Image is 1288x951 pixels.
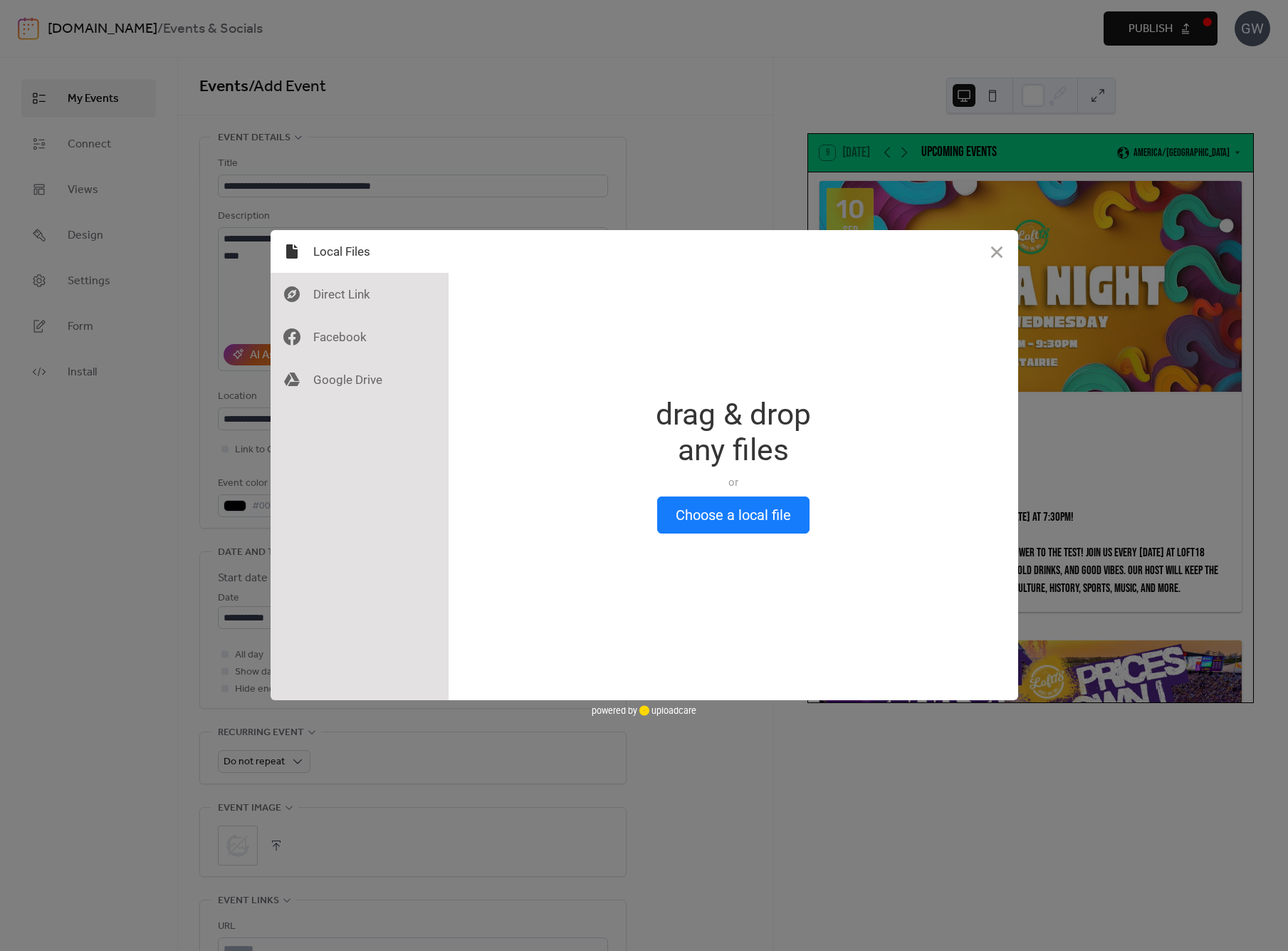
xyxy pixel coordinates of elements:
[592,700,696,722] div: powered by
[656,397,811,468] div: drag & drop any files
[271,273,449,316] div: Direct Link
[657,497,810,534] button: Choose a local file
[975,230,1018,273] button: Close
[271,230,449,273] div: Local Files
[637,705,696,716] a: uploadcare
[271,358,449,401] div: Google Drive
[656,475,811,489] div: or
[271,316,449,358] div: Facebook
